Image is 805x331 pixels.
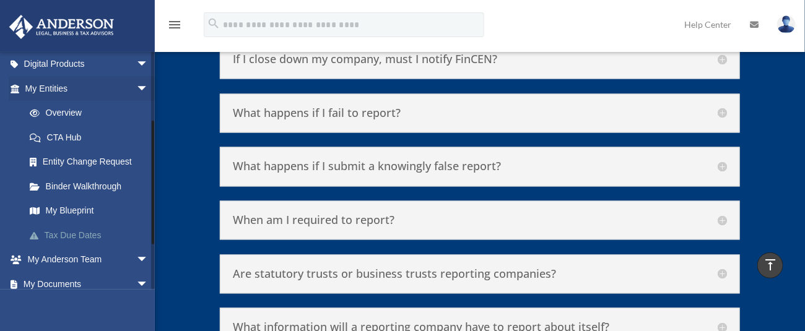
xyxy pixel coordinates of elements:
[17,101,167,126] a: Overview
[763,257,778,272] i: vertical_align_top
[233,160,727,174] h5: What happens if I submit a knowingly false report?
[9,247,167,272] a: My Anderson Teamarrow_drop_down
[6,15,118,39] img: Anderson Advisors Platinum Portal
[233,268,727,282] h5: Are statutory trusts or business trusts reporting companies?
[777,15,796,33] img: User Pic
[233,107,727,121] h5: What happens if I fail to report?
[167,17,182,32] i: menu
[136,272,161,297] span: arrow_drop_down
[17,150,167,174] a: Entity Change Request
[136,247,161,273] span: arrow_drop_down
[136,52,161,77] span: arrow_drop_down
[9,272,167,296] a: My Documentsarrow_drop_down
[207,17,220,30] i: search
[9,76,167,101] a: My Entitiesarrow_drop_down
[9,52,167,77] a: Digital Productsarrow_drop_down
[17,174,167,199] a: Binder Walkthrough
[757,252,783,278] a: vertical_align_top
[17,125,161,150] a: CTA Hub
[17,223,167,247] a: Tax Due Dates
[233,53,727,67] h5: If I close down my company, must I notify FinCEN?
[136,76,161,101] span: arrow_drop_down
[233,214,727,228] h5: When am I required to report?
[167,22,182,32] a: menu
[17,199,167,223] a: My Blueprint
